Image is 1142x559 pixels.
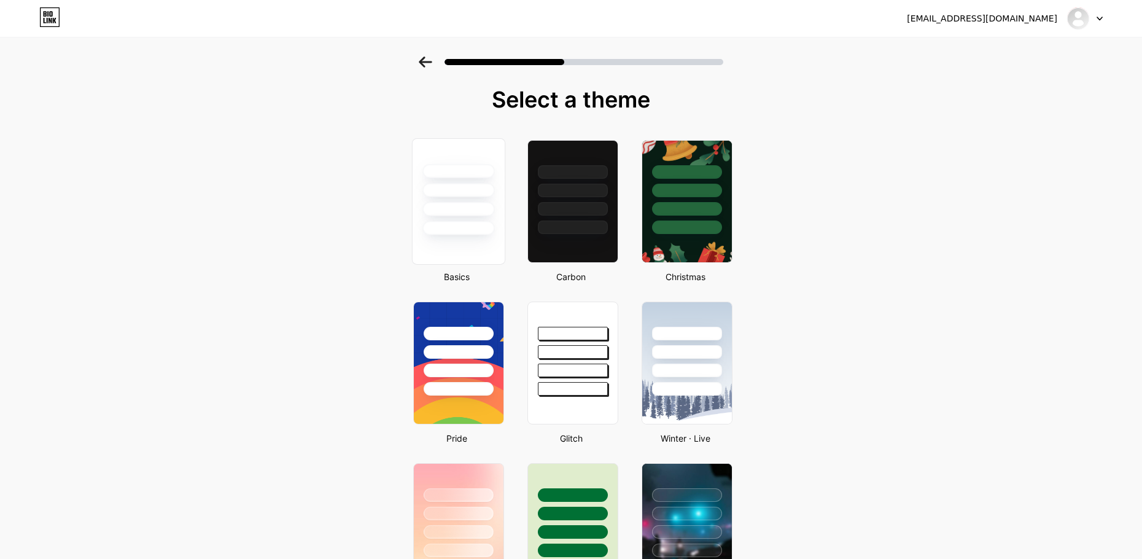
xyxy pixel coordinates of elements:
[410,270,504,283] div: Basics
[524,432,618,445] div: Glitch
[638,270,732,283] div: Christmas
[1066,7,1090,30] img: michalski
[638,432,732,445] div: Winter · Live
[410,432,504,445] div: Pride
[408,87,734,112] div: Select a theme
[524,270,618,283] div: Carbon
[907,12,1057,25] div: [EMAIL_ADDRESS][DOMAIN_NAME]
